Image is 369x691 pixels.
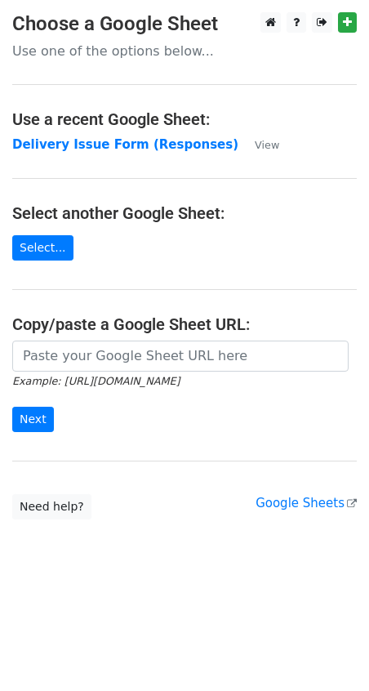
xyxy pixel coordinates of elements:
h4: Copy/paste a Google Sheet URL: [12,314,357,334]
p: Use one of the options below... [12,42,357,60]
h3: Choose a Google Sheet [12,12,357,36]
h4: Select another Google Sheet: [12,203,357,223]
a: Delivery Issue Form (Responses) [12,137,238,152]
a: View [238,137,279,152]
small: Example: [URL][DOMAIN_NAME] [12,375,180,387]
input: Next [12,407,54,432]
a: Select... [12,235,73,261]
small: View [255,139,279,151]
a: Need help? [12,494,91,519]
a: Google Sheets [256,496,357,510]
input: Paste your Google Sheet URL here [12,341,349,372]
h4: Use a recent Google Sheet: [12,109,357,129]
